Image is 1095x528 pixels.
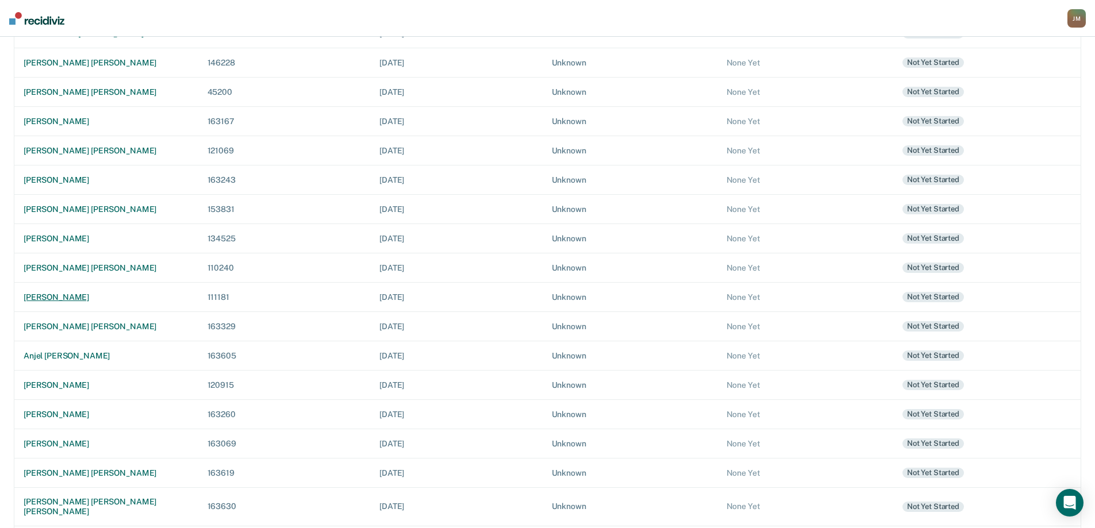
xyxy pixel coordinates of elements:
td: [DATE] [370,194,542,223]
td: Unknown [543,341,717,370]
div: Not yet started [902,57,964,68]
div: None Yet [727,351,884,361]
td: 163630 [198,487,371,526]
div: Not yet started [902,263,964,273]
div: anjel [PERSON_NAME] [24,351,189,361]
div: None Yet [727,175,884,185]
div: [PERSON_NAME] [PERSON_NAME] [24,87,189,97]
td: [DATE] [370,253,542,282]
div: [PERSON_NAME] [PERSON_NAME] [24,322,189,332]
td: [DATE] [370,77,542,106]
button: JM [1067,9,1086,28]
div: [PERSON_NAME] [PERSON_NAME] [24,205,189,214]
td: Unknown [543,458,717,487]
td: 153831 [198,194,371,223]
td: Unknown [543,165,717,194]
td: 163605 [198,341,371,370]
td: Unknown [543,106,717,136]
td: Unknown [543,48,717,77]
td: 163069 [198,429,371,458]
td: 163243 [198,165,371,194]
div: None Yet [727,468,884,478]
td: [DATE] [370,458,542,487]
td: Unknown [543,487,717,526]
td: [DATE] [370,341,542,370]
div: None Yet [727,322,884,332]
div: [PERSON_NAME] [24,292,189,302]
td: Unknown [543,399,717,429]
td: 121069 [198,136,371,165]
td: [DATE] [370,223,542,253]
div: J M [1067,9,1086,28]
div: Not yet started [902,438,964,449]
td: 110240 [198,253,371,282]
img: Recidiviz [9,12,64,25]
td: Unknown [543,253,717,282]
td: Unknown [543,429,717,458]
div: Not yet started [902,292,964,302]
td: Unknown [543,136,717,165]
td: Unknown [543,282,717,311]
div: [PERSON_NAME] [PERSON_NAME] [PERSON_NAME] [24,497,189,517]
div: None Yet [727,410,884,419]
div: None Yet [727,117,884,126]
div: None Yet [727,58,884,68]
td: [DATE] [370,282,542,311]
div: Not yet started [902,233,964,244]
td: 134525 [198,223,371,253]
div: None Yet [727,502,884,511]
td: [DATE] [370,370,542,399]
div: None Yet [727,439,884,449]
td: [DATE] [370,48,542,77]
div: Not yet started [902,87,964,97]
div: Not yet started [902,204,964,214]
div: Not yet started [902,409,964,419]
td: [DATE] [370,399,542,429]
div: Not yet started [902,468,964,478]
div: Not yet started [902,321,964,332]
td: 111181 [198,282,371,311]
div: None Yet [727,292,884,302]
td: 163167 [198,106,371,136]
div: None Yet [727,380,884,390]
td: Unknown [543,194,717,223]
td: Unknown [543,311,717,341]
div: Not yet started [902,350,964,361]
td: [DATE] [370,487,542,526]
div: Open Intercom Messenger [1056,489,1084,517]
td: [DATE] [370,311,542,341]
td: 163329 [198,311,371,341]
div: None Yet [727,234,884,244]
div: [PERSON_NAME] [24,175,189,185]
td: 45200 [198,77,371,106]
div: [PERSON_NAME] [PERSON_NAME] [24,58,189,68]
div: [PERSON_NAME] [PERSON_NAME] [24,263,189,273]
div: Not yet started [902,380,964,390]
div: [PERSON_NAME] [PERSON_NAME] [24,146,189,156]
div: None Yet [727,205,884,214]
div: [PERSON_NAME] [24,117,189,126]
td: [DATE] [370,429,542,458]
div: None Yet [727,263,884,273]
div: Not yet started [902,175,964,185]
td: 146228 [198,48,371,77]
td: Unknown [543,77,717,106]
td: 163619 [198,458,371,487]
div: [PERSON_NAME] [PERSON_NAME] [24,468,189,478]
div: [PERSON_NAME] [24,410,189,419]
td: [DATE] [370,165,542,194]
td: [DATE] [370,106,542,136]
td: [DATE] [370,136,542,165]
div: None Yet [727,87,884,97]
td: Unknown [543,223,717,253]
td: Unknown [543,370,717,399]
td: 163260 [198,399,371,429]
div: [PERSON_NAME] [24,439,189,449]
td: 120915 [198,370,371,399]
div: None Yet [727,146,884,156]
div: Not yet started [902,116,964,126]
div: [PERSON_NAME] [24,380,189,390]
div: Not yet started [902,145,964,156]
div: Not yet started [902,502,964,512]
div: [PERSON_NAME] [24,234,189,244]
